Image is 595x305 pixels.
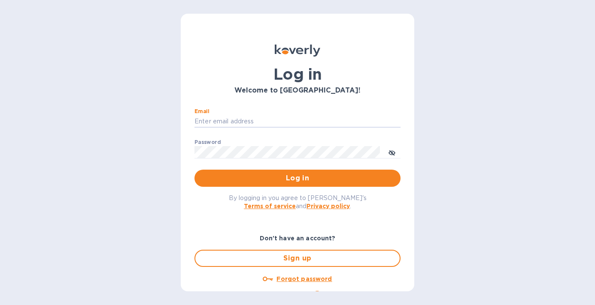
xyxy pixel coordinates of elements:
[194,115,401,128] input: Enter email address
[307,203,350,209] a: Privacy policy
[244,203,296,209] a: Terms of service
[194,109,209,114] label: Email
[194,170,401,187] button: Log in
[229,194,367,209] span: By logging in you agree to [PERSON_NAME]'s and .
[201,173,394,183] span: Log in
[194,87,401,95] h3: Welcome to [GEOGRAPHIC_DATA]!
[383,144,401,161] button: toggle password visibility
[275,45,320,57] img: Koverly
[194,250,401,267] button: Sign up
[260,235,336,242] b: Don't have an account?
[194,65,401,83] h1: Log in
[194,140,221,145] label: Password
[202,253,393,263] span: Sign up
[276,275,332,282] u: Forgot password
